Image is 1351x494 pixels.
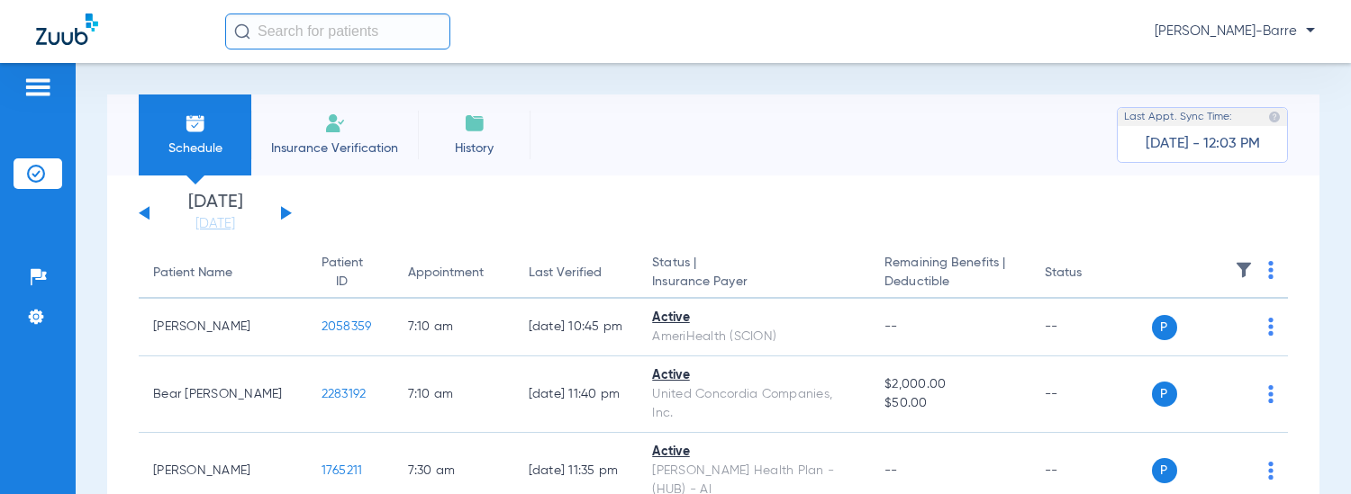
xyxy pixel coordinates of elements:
[1155,22,1315,40] span: [PERSON_NAME]-Barre
[652,385,856,423] div: United Concordia Companies, Inc.
[884,394,1015,413] span: $50.00
[1268,111,1281,123] img: last sync help info
[265,139,404,157] span: Insurance Verification
[1268,318,1274,336] img: group-dot-blue.svg
[394,356,514,433] td: 7:10 AM
[1235,261,1253,279] img: filter.svg
[652,366,856,385] div: Active
[322,320,372,333] span: 2058359
[139,356,307,433] td: Bear [PERSON_NAME]
[652,443,856,462] div: Active
[529,264,602,283] div: Last Verified
[464,112,485,134] img: History
[652,273,856,292] span: Insurance Payer
[152,139,238,157] span: Schedule
[884,464,898,477] span: --
[36,13,98,45] img: Zuub Logo
[1124,108,1232,126] span: Last Appt. Sync Time:
[652,309,856,328] div: Active
[652,328,856,346] div: AmeriHealth (SCION)
[322,254,379,292] div: Patient ID
[529,264,624,283] div: Last Verified
[431,139,517,157] span: History
[1261,408,1351,494] iframe: Chat Widget
[161,215,269,233] a: [DATE]
[153,264,232,283] div: Patient Name
[408,264,484,283] div: Appointment
[884,320,898,333] span: --
[322,388,367,400] span: 2283192
[234,23,250,40] img: Search Icon
[394,299,514,356] td: 7:10 AM
[322,464,363,477] span: 1765211
[1030,248,1152,299] th: Status
[1146,135,1260,153] span: [DATE] - 12:03 PM
[161,193,269,233] li: [DATE]
[322,254,363,292] div: Patient ID
[23,76,52,98] img: hamburger-icon
[1268,385,1274,403] img: group-dot-blue.svg
[139,299,307,356] td: [PERSON_NAME]
[1268,261,1274,279] img: group-dot-blue.svg
[514,299,639,356] td: [DATE] 10:45 PM
[185,112,206,134] img: Schedule
[870,248,1029,299] th: Remaining Benefits |
[1030,299,1152,356] td: --
[884,375,1015,394] span: $2,000.00
[514,356,639,433] td: [DATE] 11:40 PM
[884,273,1015,292] span: Deductible
[638,248,870,299] th: Status |
[408,264,500,283] div: Appointment
[1030,356,1152,433] td: --
[1152,458,1177,483] span: P
[225,13,450,49] input: Search for patients
[1152,315,1177,340] span: P
[1152,382,1177,407] span: P
[324,112,346,134] img: Manual Insurance Verification
[153,264,293,283] div: Patient Name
